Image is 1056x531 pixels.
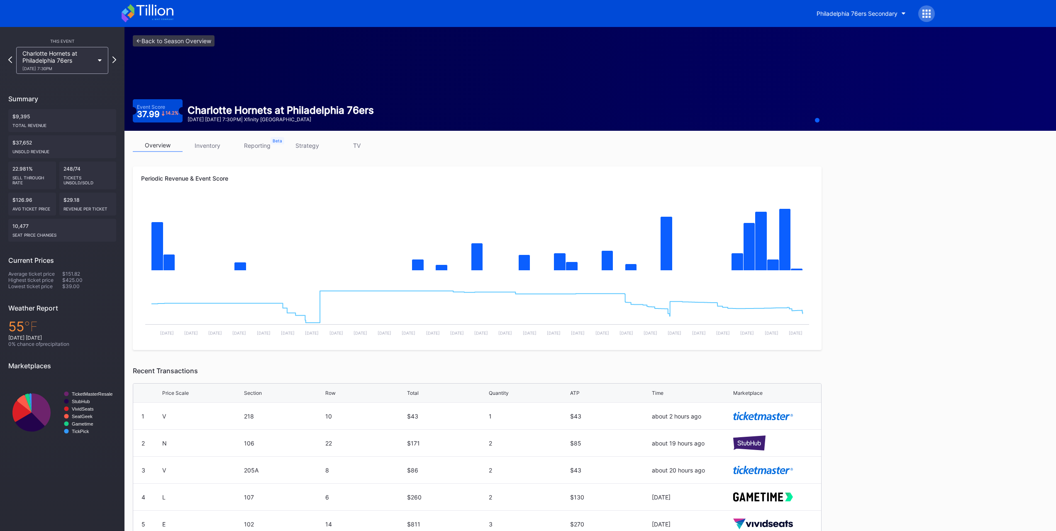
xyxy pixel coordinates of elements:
text: [DATE] [644,330,657,335]
div: $9,395 [8,109,116,132]
div: Section [244,390,262,396]
div: $29.18 [59,193,117,215]
div: V [162,413,242,420]
div: 106 [244,440,324,447]
div: 4 [141,494,145,501]
div: Current Prices [8,256,116,264]
div: Marketplace [733,390,763,396]
text: [DATE] [716,330,730,335]
text: [DATE] [692,330,706,335]
div: 22.981% [8,162,56,189]
div: Philadelphia 76ers Secondary [817,10,897,17]
div: seat price changes [12,229,112,237]
div: ATP [570,390,580,396]
div: $811 [407,521,487,528]
div: Time [652,390,663,396]
img: gametime.svg [733,492,793,502]
text: [DATE] [547,330,561,335]
div: Periodic Revenue & Event Score [141,175,813,182]
text: [DATE] [402,330,415,335]
div: N [162,440,242,447]
div: 14.2 % [166,111,178,115]
text: [DATE] [378,330,391,335]
div: 55 [8,318,116,335]
div: Summary [8,95,116,103]
div: $126.96 [8,193,56,215]
text: [DATE] [789,330,802,335]
div: E [162,521,242,528]
text: StubHub [72,399,90,404]
div: 2 [141,440,145,447]
div: $260 [407,494,487,501]
div: V [162,467,242,474]
div: 102 [244,521,324,528]
div: 10,477 [8,219,116,242]
div: Avg ticket price [12,203,52,211]
text: [DATE] [595,330,609,335]
div: $86 [407,467,487,474]
div: Unsold Revenue [12,146,112,154]
div: Total Revenue [12,120,112,128]
div: 5 [141,521,145,528]
text: Gametime [72,421,93,426]
div: $85 [570,440,650,447]
div: Charlotte Hornets at Philadelphia 76ers [22,50,94,71]
div: $39.00 [62,283,116,289]
div: Charlotte Hornets at Philadelphia 76ers [188,104,374,116]
div: 205A [244,467,324,474]
a: overview [133,139,183,152]
div: Weather Report [8,304,116,312]
div: [DATE] [DATE] 7:30PM | Xfinity [GEOGRAPHIC_DATA] [188,116,374,122]
div: Quantity [489,390,509,396]
div: 2 [489,494,568,501]
text: TickPick [72,429,89,434]
div: Row [325,390,336,396]
text: [DATE] [571,330,585,335]
text: [DATE] [257,330,271,335]
text: [DATE] [740,330,754,335]
text: VividSeats [72,406,94,411]
text: [DATE] [208,330,222,335]
div: $130 [570,494,650,501]
div: Price Scale [162,390,189,396]
img: stubHub.svg [733,436,766,450]
a: strategy [282,139,332,152]
div: $37,652 [8,135,116,158]
div: 107 [244,494,324,501]
text: [DATE] [668,330,681,335]
div: 218 [244,413,324,420]
img: ticketmaster.svg [733,466,793,474]
div: 3 [489,521,568,528]
text: [DATE] [450,330,464,335]
div: $425.00 [62,277,116,283]
div: 2 [489,440,568,447]
div: $151.82 [62,271,116,277]
div: L [162,494,242,501]
div: Marketplaces [8,362,116,370]
text: [DATE] [305,330,319,335]
div: 22 [325,440,405,447]
div: 1 [141,413,144,420]
svg: Chart title [8,376,116,449]
a: inventory [183,139,232,152]
text: [DATE] [281,330,295,335]
div: about 20 hours ago [652,467,732,474]
div: Highest ticket price [8,277,62,283]
div: Lowest ticket price [8,283,62,289]
div: 0 % chance of precipitation [8,341,116,347]
div: [DATE] [652,521,732,528]
div: 248/74 [59,162,117,189]
svg: Chart title [141,196,813,279]
div: Revenue per ticket [63,203,112,211]
div: 8 [325,467,405,474]
div: 10 [325,413,405,420]
a: reporting [232,139,282,152]
div: 6 [325,494,405,501]
div: about 19 hours ago [652,440,732,447]
div: Event Score [137,104,165,110]
div: $43 [570,413,650,420]
a: TV [332,139,382,152]
text: [DATE] [498,330,512,335]
div: 37.99 [137,110,178,118]
div: 1 [489,413,568,420]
